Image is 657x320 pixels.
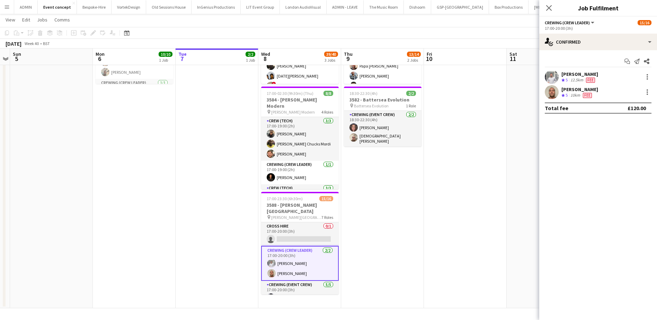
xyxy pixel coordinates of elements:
[261,97,339,109] h3: 3584 - [PERSON_NAME] Modern
[407,52,421,57] span: 13/14
[3,15,18,24] a: View
[545,26,651,31] div: 17:00-20:00 (3h)
[354,103,389,108] span: Battersea Evolution
[261,184,339,230] app-card-role: Crew (Tech)3/3
[23,41,40,46] span: Week 40
[586,78,595,83] span: Fee
[344,111,421,146] app-card-role: Crewing (Event Crew)2/218:30-22:30 (4h)[PERSON_NAME][DEMOGRAPHIC_DATA][PERSON_NAME]
[261,87,339,189] app-job-card: 17:00-02:30 (9h30m) (Thu)8/83584 - [PERSON_NAME] Modern [PERSON_NAME] Modern4 RolesCrew (Tech)3/3...
[529,0,583,14] button: [MEDICAL_DATA] Design
[539,34,657,50] div: Confirmed
[324,52,338,57] span: 39/40
[327,0,364,14] button: ADMIN - LEAVE
[96,51,105,57] span: Mon
[54,17,70,23] span: Comms
[407,57,420,63] div: 2 Jobs
[271,215,321,220] span: [PERSON_NAME][GEOGRAPHIC_DATA]
[364,0,404,14] button: The Music Room
[638,20,651,25] span: 15/16
[261,39,339,93] app-card-role: Crew (Tech)4/416:00-18:00 (2h)[PERSON_NAME][PERSON_NAME][DATE][PERSON_NAME]![PERSON_NAME]
[77,0,112,14] button: Bespoke-Hire
[38,0,77,14] button: Event concept
[569,77,585,83] div: 12.5km
[406,103,416,108] span: 1 Role
[427,51,432,57] span: Fri
[146,0,192,14] button: Old Sessions House
[628,105,646,112] div: £120.00
[509,51,517,57] span: Sat
[112,0,146,14] button: VortekDesign
[561,71,598,77] div: [PERSON_NAME]
[260,55,270,63] span: 8
[585,77,596,83] div: Crew has different fees then in role
[583,93,592,98] span: Fee
[13,51,21,57] span: Sun
[267,196,303,201] span: 17:00-23:30 (6h30m)
[95,55,105,63] span: 6
[561,86,598,92] div: [PERSON_NAME]
[178,51,187,57] span: Tue
[344,97,421,103] h3: 3582 - Battersea Evolution
[261,246,339,281] app-card-role: Crewing (Crew Leader)2/217:00-20:00 (3h)[PERSON_NAME][PERSON_NAME]
[261,222,339,246] app-card-role: CROSS HIRE0/117:00-20:00 (3h)
[261,51,270,57] span: Wed
[545,20,590,25] span: Crewing (Crew Leader)
[159,57,172,63] div: 1 Job
[319,196,333,201] span: 15/16
[241,0,280,14] button: LIT Event Group
[12,55,21,63] span: 5
[246,57,255,63] div: 1 Job
[321,215,333,220] span: 7 Roles
[349,91,378,96] span: 18:30-22:30 (4h)
[192,0,241,14] button: InGenius Productions
[569,92,581,98] div: 10km
[96,79,173,103] app-card-role: Crewing (Crew Leader)1/1
[431,0,489,14] button: GSP-[GEOGRAPHIC_DATA]
[344,87,421,146] app-job-card: 18:30-22:30 (4h)2/23582 - Battersea Evolution Battersea Evolution1 RoleCrewing (Event Crew)2/218:...
[246,52,255,57] span: 2/2
[272,82,276,86] span: !
[323,91,333,96] span: 8/8
[34,15,50,24] a: Jobs
[343,55,353,63] span: 9
[508,55,517,63] span: 11
[261,192,339,294] app-job-card: 17:00-23:30 (6h30m)15/163588 - [PERSON_NAME][GEOGRAPHIC_DATA] [PERSON_NAME][GEOGRAPHIC_DATA]7 Rol...
[271,109,315,115] span: [PERSON_NAME] Modern
[426,55,432,63] span: 10
[261,161,339,184] app-card-role: Crewing (Crew Leader)1/117:00-19:00 (2h)[PERSON_NAME]
[539,3,657,12] h3: Job Fulfilment
[325,57,338,63] div: 3 Jobs
[177,55,187,63] span: 7
[566,92,568,98] span: 5
[52,15,73,24] a: Comms
[6,17,15,23] span: View
[22,17,30,23] span: Edit
[159,52,172,57] span: 10/10
[344,51,353,57] span: Thu
[14,0,38,14] button: ADMIN
[545,105,568,112] div: Total fee
[19,15,33,24] a: Edit
[404,0,431,14] button: Dishoom
[280,0,327,14] button: London AudioVisual
[6,40,21,47] div: [DATE]
[566,77,568,82] span: 5
[489,0,529,14] button: Box Productions
[545,20,595,25] button: Crewing (Crew Leader)
[581,92,593,98] div: Crew has different fees then in role
[267,91,313,96] span: 17:00-02:30 (9h30m) (Thu)
[43,41,50,46] div: BST
[37,17,47,23] span: Jobs
[406,91,416,96] span: 2/2
[261,117,339,161] app-card-role: Crew (Tech)3/317:00-19:00 (2h)[PERSON_NAME][PERSON_NAME] Chucks Mordi[PERSON_NAME]
[261,202,339,214] h3: 3588 - [PERSON_NAME][GEOGRAPHIC_DATA]
[321,109,333,115] span: 4 Roles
